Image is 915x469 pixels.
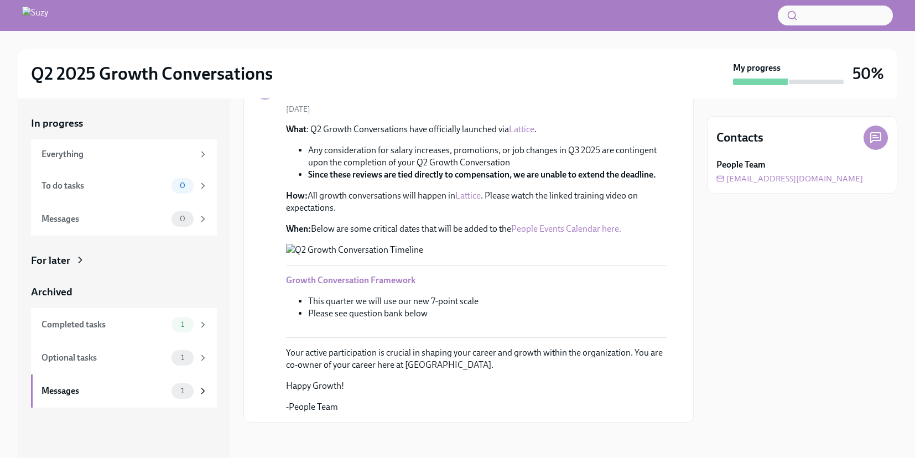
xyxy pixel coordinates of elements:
[22,7,48,24] img: Suzy
[31,169,217,202] a: To do tasks0
[41,213,167,225] div: Messages
[509,124,534,134] a: Lattice
[31,285,217,299] a: Archived
[286,104,310,114] span: [DATE]
[41,385,167,397] div: Messages
[31,341,217,374] a: Optional tasks1
[286,380,667,392] p: Happy Growth!
[31,139,217,169] a: Everything
[716,159,766,171] strong: People Team
[308,144,667,169] li: Any consideration for salary increases, promotions, or job changes in Q3 2025 are contingent upon...
[31,116,217,131] a: In progress
[308,295,479,308] li: This quarter we will use our new 7-point scale
[174,320,191,329] span: 1
[41,148,194,160] div: Everything
[31,202,217,236] a: Messages0
[716,173,863,184] a: [EMAIL_ADDRESS][DOMAIN_NAME]
[286,190,308,201] strong: How:
[286,124,306,134] strong: What
[286,275,415,285] a: Growth Conversation Framework
[41,319,167,331] div: Completed tasks
[455,190,481,201] a: Lattice
[308,169,656,180] strong: Since these reviews are tied directly to compensation, we are unable to extend the deadline.
[173,181,192,190] span: 0
[308,308,479,320] li: Please see question bank below
[173,215,192,223] span: 0
[286,190,667,214] p: All growth conversations will happen in . Please watch the linked training video on expectations.
[31,253,70,268] div: For later
[733,62,781,74] strong: My progress
[174,387,191,395] span: 1
[31,374,217,408] a: Messages1
[286,347,667,371] p: Your active participation is crucial in shaping your career and growth within the organization. Y...
[31,253,217,268] a: For later
[286,244,667,256] button: Zoom image
[31,308,217,341] a: Completed tasks1
[31,62,273,85] h2: Q2 2025 Growth Conversations
[852,64,884,84] h3: 50%
[174,353,191,362] span: 1
[41,352,167,364] div: Optional tasks
[286,123,667,136] p: : Q2 Growth Conversations have officially launched via .
[286,223,311,234] strong: When:
[41,180,167,192] div: To do tasks
[286,223,667,235] p: Below are some critical dates that will be added to the
[286,401,667,413] p: -People Team
[716,129,763,146] h4: Contacts
[511,223,621,234] a: People Events Calendar here.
